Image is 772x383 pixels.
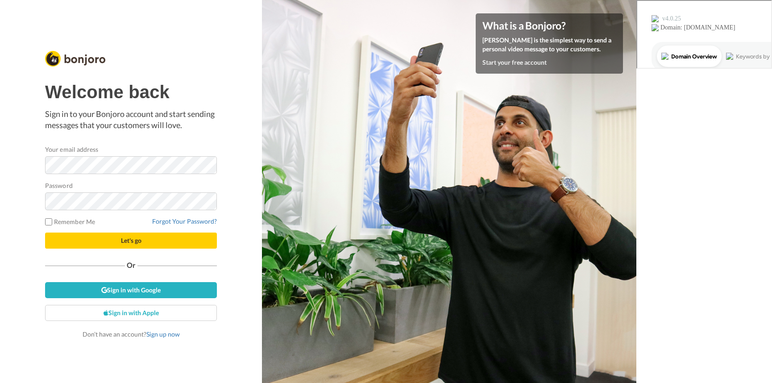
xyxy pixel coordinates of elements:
[24,52,31,59] img: tab_domain_overview_orange.svg
[45,181,73,190] label: Password
[14,14,21,21] img: logo_orange.svg
[146,330,180,338] a: Sign up now
[482,20,616,31] h4: What is a Bonjoro?
[45,82,217,102] h1: Welcome back
[482,58,547,66] a: Start your free account
[45,108,217,131] p: Sign in to your Bonjoro account and start sending messages that your customers will love.
[45,305,217,321] a: Sign in with Apple
[45,282,217,298] a: Sign in with Google
[45,217,95,226] label: Remember Me
[45,145,98,154] label: Your email address
[45,218,52,225] input: Remember Me
[482,36,616,54] p: [PERSON_NAME] is the simplest way to send a personal video message to your customers.
[125,262,137,268] span: Or
[83,330,180,338] span: Don’t have an account?
[89,52,96,59] img: tab_keywords_by_traffic_grey.svg
[34,53,80,58] div: Domain Overview
[152,217,217,225] a: Forgot Your Password?
[45,233,217,249] button: Let's go
[121,237,141,244] span: Let's go
[14,23,21,30] img: website_grey.svg
[99,53,150,58] div: Keywords by Traffic
[25,14,44,21] div: v 4.0.25
[23,23,98,30] div: Domain: [DOMAIN_NAME]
